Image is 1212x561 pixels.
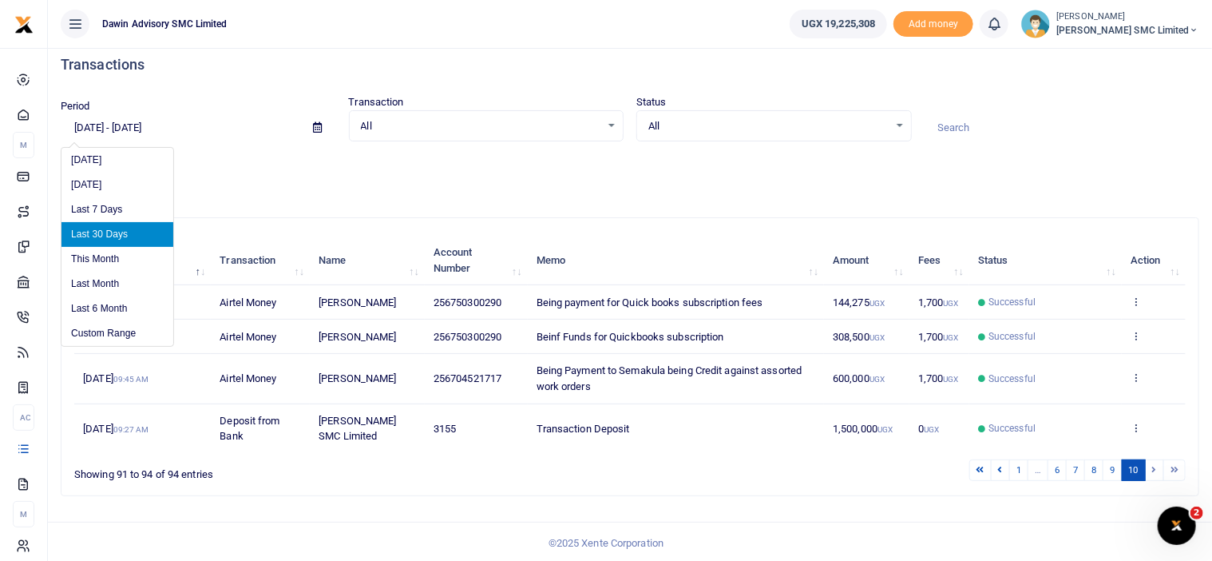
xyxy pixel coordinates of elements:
[61,321,173,346] li: Custom Range
[349,94,404,110] label: Transaction
[220,296,276,308] span: Airtel Money
[319,415,396,443] span: [PERSON_NAME] SMC Limited
[1056,10,1199,24] small: [PERSON_NAME]
[636,94,667,110] label: Status
[1158,507,1196,545] iframe: Intercom live chat
[833,331,885,343] span: 308,500
[61,56,1199,74] h4: Transactions
[783,10,893,38] li: Wallet ballance
[528,236,824,285] th: Memo: activate to sort column ascending
[1056,23,1199,38] span: [PERSON_NAME] SMC Limited
[96,17,234,31] span: Dawin Advisory SMC Limited
[425,236,528,285] th: Account Number: activate to sort column ascending
[925,114,1200,141] input: Search
[61,197,173,222] li: Last 7 Days
[61,148,173,173] li: [DATE]
[893,11,973,38] li: Toup your wallet
[918,296,959,308] span: 1,700
[61,114,300,141] input: select period
[824,236,909,285] th: Amount: activate to sort column ascending
[211,236,310,285] th: Transaction: activate to sort column ascending
[13,404,34,431] li: Ac
[1021,10,1050,38] img: profile-user
[113,425,149,434] small: 09:27 AM
[61,161,1199,177] p: Download
[1122,236,1186,285] th: Action: activate to sort column ascending
[918,331,959,343] span: 1,700
[1048,460,1067,481] a: 6
[14,18,34,30] a: logo-small logo-large logo-large
[988,329,1036,344] span: Successful
[1190,507,1203,519] span: 2
[869,375,885,384] small: UGX
[1066,460,1085,481] a: 7
[833,372,885,384] span: 600,000
[1021,10,1199,38] a: profile-user [PERSON_NAME] [PERSON_NAME] SMC Limited
[988,372,1036,386] span: Successful
[1122,460,1146,481] a: 10
[61,272,173,296] li: Last Month
[319,372,396,384] span: [PERSON_NAME]
[434,296,501,308] span: 256750300290
[434,423,456,435] span: 3155
[83,372,149,384] span: [DATE]
[537,296,763,308] span: Being payment for Quick books subscription fees
[893,11,973,38] span: Add money
[918,372,959,384] span: 1,700
[61,222,173,247] li: Last 30 Days
[988,421,1036,436] span: Successful
[869,299,885,308] small: UGX
[869,333,885,342] small: UGX
[434,331,501,343] span: 256750300290
[944,299,959,308] small: UGX
[802,16,875,32] span: UGX 19,225,308
[220,331,276,343] span: Airtel Money
[877,425,893,434] small: UGX
[361,118,601,134] span: All
[220,415,279,443] span: Deposit from Bank
[537,331,724,343] span: Beinf Funds for Quickbooks subscription
[648,118,889,134] span: All
[319,331,396,343] span: [PERSON_NAME]
[969,236,1122,285] th: Status: activate to sort column ascending
[61,173,173,197] li: [DATE]
[790,10,887,38] a: UGX 19,225,308
[319,296,396,308] span: [PERSON_NAME]
[61,98,90,114] label: Period
[1084,460,1103,481] a: 8
[833,296,885,308] span: 144,275
[918,423,939,435] span: 0
[13,132,34,158] li: M
[74,458,531,483] div: Showing 91 to 94 of 94 entries
[1103,460,1122,481] a: 9
[1009,460,1028,481] a: 1
[13,501,34,527] li: M
[310,236,425,285] th: Name: activate to sort column ascending
[83,423,149,435] span: [DATE]
[220,372,276,384] span: Airtel Money
[434,372,501,384] span: 256704521717
[944,375,959,384] small: UGX
[833,423,893,435] span: 1,500,000
[944,333,959,342] small: UGX
[909,236,969,285] th: Fees: activate to sort column ascending
[893,17,973,29] a: Add money
[537,364,802,392] span: Being Payment to Semakula being Credit against assorted work orders
[113,375,149,384] small: 09:45 AM
[61,247,173,272] li: This Month
[14,15,34,34] img: logo-small
[61,296,173,321] li: Last 6 Month
[988,295,1036,309] span: Successful
[924,425,939,434] small: UGX
[537,423,630,435] span: Transaction Deposit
